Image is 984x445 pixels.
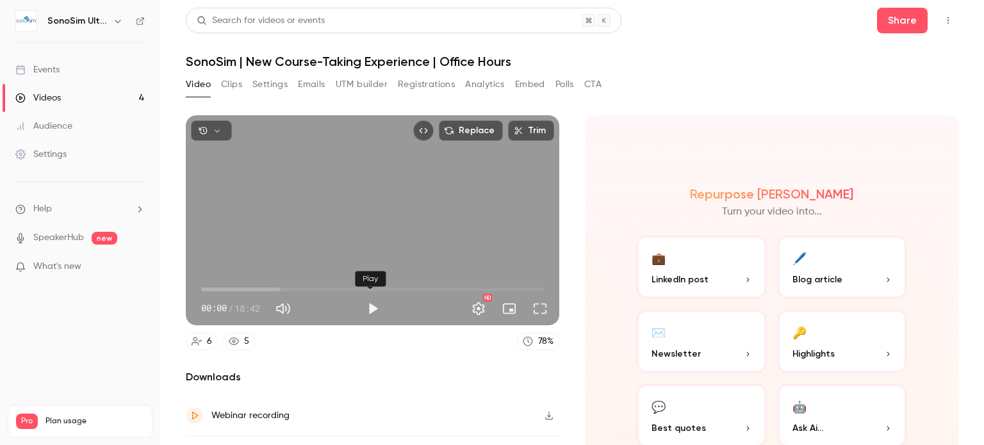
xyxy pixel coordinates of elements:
[15,92,61,104] div: Videos
[15,120,72,133] div: Audience
[508,120,554,141] button: Trim
[207,335,212,348] div: 6
[16,414,38,429] span: Pro
[244,335,249,348] div: 5
[298,74,325,95] button: Emails
[16,11,37,31] img: SonoSim Ultrasound Training
[186,54,958,69] h1: SonoSim | New Course-Taking Experience | Office Hours
[33,202,52,216] span: Help
[652,421,706,435] span: Best quotes
[360,296,386,321] button: Play
[652,396,666,416] div: 💬
[228,302,233,315] span: /
[33,231,84,245] a: SpeakerHub
[398,74,455,95] button: Registrations
[555,74,574,95] button: Polls
[186,333,218,350] a: 6
[515,74,545,95] button: Embed
[483,294,492,302] div: HD
[33,260,81,273] span: What's new
[211,408,290,423] div: Webinar recording
[517,333,559,350] a: 78%
[636,309,767,373] button: ✉️Newsletter
[15,148,67,161] div: Settings
[439,120,503,141] button: Replace
[777,235,908,299] button: 🖊️Blog article
[186,74,211,95] button: Video
[527,296,553,321] button: Full screen
[652,248,666,268] div: 💼
[336,74,388,95] button: UTM builder
[15,202,145,216] li: help-dropdown-opener
[652,273,709,286] span: LinkedIn post
[466,296,491,321] button: Settings
[234,302,260,315] span: 18:42
[792,322,807,342] div: 🔑
[45,416,144,426] span: Plan usage
[197,14,325,28] div: Search for videos or events
[465,74,505,95] button: Analytics
[413,120,434,141] button: Embed video
[792,347,835,360] span: Highlights
[221,74,242,95] button: Clips
[15,63,60,76] div: Events
[652,347,701,360] span: Newsletter
[792,421,823,435] span: Ask Ai...
[636,235,767,299] button: 💼LinkedIn post
[186,369,559,385] h2: Downloads
[792,396,807,416] div: 🤖
[652,322,666,342] div: ✉️
[792,273,842,286] span: Blog article
[538,335,553,348] div: 78 %
[777,309,908,373] button: 🔑Highlights
[223,333,255,350] a: 5
[690,186,853,202] h2: Repurpose [PERSON_NAME]
[252,74,288,95] button: Settings
[722,204,822,220] p: Turn your video into...
[496,296,522,321] button: Turn on miniplayer
[584,74,602,95] button: CTA
[938,10,958,31] button: Top Bar Actions
[47,15,108,28] h6: SonoSim Ultrasound Training
[201,302,260,315] div: 00:00
[355,271,386,286] div: Play
[792,248,807,268] div: 🖊️
[201,302,227,315] span: 00:00
[270,296,296,321] button: Mute
[92,232,117,245] span: new
[877,8,928,33] button: Share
